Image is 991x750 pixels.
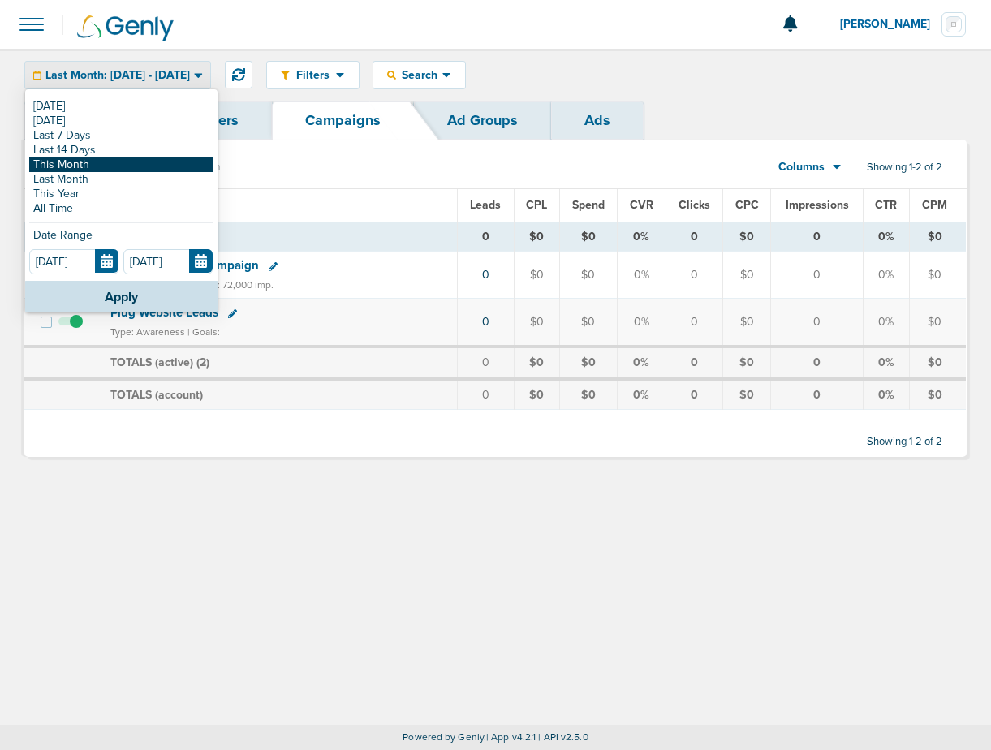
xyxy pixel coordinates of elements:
a: Last Month [29,172,213,187]
span: Last Month: [DATE] - [DATE] [45,70,190,81]
td: 0 [771,299,863,347]
td: TOTALS (active) ( ) [101,347,458,379]
td: $0 [559,379,618,410]
td: $0 [514,347,559,379]
td: $0 [722,252,770,299]
span: | App v4.2.1 [486,731,536,743]
td: $0 [722,299,770,347]
span: Filters [290,68,336,82]
small: | Goals: [187,326,220,338]
a: This Year [29,187,213,201]
td: 0% [618,252,666,299]
td: 0% [863,299,909,347]
td: $0 [722,379,770,410]
td: 0 [458,347,514,379]
td: 0 [771,222,863,252]
td: $0 [909,379,966,410]
td: 0 [666,252,722,299]
span: Impressions [786,198,849,212]
td: 0 [666,299,722,347]
span: CPL [526,198,547,212]
a: Ads [551,101,644,140]
a: [DATE] [29,114,213,128]
span: Plug Website Leads [110,305,218,320]
td: $0 [514,379,559,410]
td: 0 [458,379,514,410]
img: Genly [77,15,174,41]
span: [PERSON_NAME] [840,19,941,30]
span: Search [396,68,442,82]
span: Spend [572,198,605,212]
td: $0 [909,222,966,252]
td: $0 [909,347,966,379]
a: 0 [482,268,489,282]
a: Last 14 Days [29,143,213,157]
span: Showing 1-2 of 2 [867,435,942,449]
span: CPC [735,198,759,212]
a: Dashboard [24,101,164,140]
a: This Month [29,157,213,172]
span: CVR [630,198,653,212]
a: Offers [164,101,272,140]
td: 0% [618,379,666,410]
a: Last 7 Days [29,128,213,143]
span: Plug Awareness Campaign [110,258,259,273]
td: 0 [458,222,514,252]
td: $0 [722,347,770,379]
td: 0% [618,347,666,379]
span: Leads [470,198,501,212]
span: Columns [778,159,825,175]
button: Apply [25,281,218,312]
td: 0% [863,379,909,410]
td: 0% [618,299,666,347]
td: 0% [618,222,666,252]
td: 0 [666,379,722,410]
td: $0 [559,222,618,252]
td: 0 [771,347,863,379]
td: $0 [514,252,559,299]
a: [DATE] [29,99,213,114]
span: CPM [922,198,947,212]
span: Showing 1-2 of 2 [867,161,942,175]
td: 0% [863,347,909,379]
td: $0 [559,252,618,299]
a: All Time [29,201,213,216]
td: 0% [863,222,909,252]
span: | API v2.5.0 [538,731,588,743]
a: Campaigns [272,101,414,140]
span: 2 [200,356,206,369]
div: Date Range [29,230,213,249]
td: $0 [909,252,966,299]
td: TOTALS (account) [101,379,458,410]
td: $0 [514,299,559,347]
small: Type: Awareness [110,326,185,338]
td: 0 [771,252,863,299]
td: $0 [722,222,770,252]
td: 0 [771,379,863,410]
td: $0 [559,347,618,379]
td: $0 [559,299,618,347]
td: $0 [514,222,559,252]
span: CTR [875,198,897,212]
span: Clicks [679,198,710,212]
td: $0 [909,299,966,347]
td: 0% [863,252,909,299]
small: | Goals: 72,000 imp. [187,279,274,291]
td: TOTALS [101,222,458,252]
td: 0 [666,347,722,379]
a: Ad Groups [414,101,551,140]
a: 0 [482,315,489,329]
td: 0 [666,222,722,252]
